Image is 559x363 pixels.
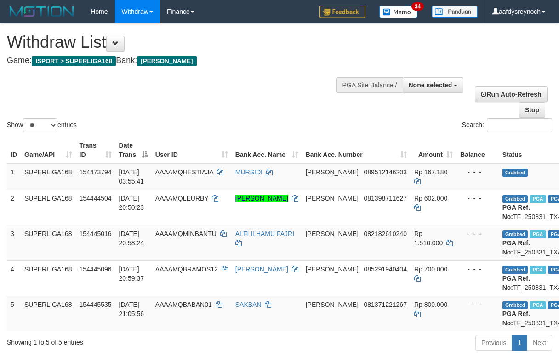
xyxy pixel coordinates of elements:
th: ID [7,137,21,163]
span: Marked by aafounsreynich [530,195,546,203]
td: 5 [7,296,21,331]
span: Rp 602.000 [414,195,447,202]
a: Run Auto-Refresh [475,86,547,102]
b: PGA Ref. No: [502,275,530,291]
td: SUPERLIGA168 [21,296,76,331]
input: Search: [487,118,552,132]
span: 154445016 [80,230,112,237]
td: SUPERLIGA168 [21,163,76,190]
span: Marked by aafheankoy [530,266,546,274]
a: Stop [519,102,545,118]
span: Rp 167.180 [414,168,447,176]
td: SUPERLIGA168 [21,260,76,296]
td: 2 [7,190,21,225]
img: MOTION_logo.png [7,5,77,18]
span: AAAAMQHESTIAJA [155,168,213,176]
td: 4 [7,260,21,296]
span: Grabbed [502,230,528,238]
span: Rp 700.000 [414,265,447,273]
th: Bank Acc. Number: activate to sort column ascending [302,137,411,163]
div: PGA Site Balance / [336,77,402,93]
td: 1 [7,163,21,190]
span: Copy 081398711627 to clipboard [364,195,407,202]
span: [PERSON_NAME] [306,230,359,237]
span: Copy 085291940404 to clipboard [364,265,407,273]
b: PGA Ref. No: [502,204,530,220]
th: Date Trans.: activate to sort column descending [115,137,152,163]
span: Marked by aafheankoy [530,301,546,309]
span: 154473794 [80,168,112,176]
span: AAAAMQBABAN01 [155,301,212,308]
span: AAAAMQLEURBY [155,195,209,202]
span: [PERSON_NAME] [306,195,359,202]
th: Game/API: activate to sort column ascending [21,137,76,163]
th: Trans ID: activate to sort column ascending [76,137,115,163]
a: MURSIDI [235,168,262,176]
span: Grabbed [502,169,528,177]
span: Grabbed [502,266,528,274]
span: [DATE] 20:50:23 [119,195,144,211]
img: Button%20Memo.svg [379,6,418,18]
span: [DATE] 21:05:56 [119,301,144,317]
span: None selected [409,81,452,89]
span: [DATE] 20:59:37 [119,265,144,282]
span: Copy 082182610240 to clipboard [364,230,407,237]
td: 3 [7,225,21,260]
span: Grabbed [502,301,528,309]
a: 1 [512,335,527,351]
th: Bank Acc. Name: activate to sort column ascending [232,137,302,163]
span: Copy 081371221267 to clipboard [364,301,407,308]
div: - - - [460,300,495,309]
div: - - - [460,167,495,177]
th: Amount: activate to sort column ascending [411,137,456,163]
span: Grabbed [502,195,528,203]
a: Next [527,335,552,351]
span: 154445096 [80,265,112,273]
a: [PERSON_NAME] [235,265,288,273]
span: AAAAMQMINBANTU [155,230,217,237]
div: - - - [460,265,495,274]
a: SAKBAN [235,301,262,308]
span: Rp 1.510.000 [414,230,443,247]
b: PGA Ref. No: [502,239,530,256]
span: 154444504 [80,195,112,202]
span: AAAAMQBRAMOS12 [155,265,218,273]
img: Feedback.jpg [319,6,365,18]
h4: Game: Bank: [7,56,364,65]
span: ISPORT > SUPERLIGA168 [32,56,116,66]
b: PGA Ref. No: [502,310,530,327]
label: Search: [462,118,552,132]
span: 154445535 [80,301,112,308]
span: [DATE] 20:58:24 [119,230,144,247]
span: [DATE] 03:55:41 [119,168,144,185]
button: None selected [403,77,464,93]
div: - - - [460,229,495,238]
th: User ID: activate to sort column ascending [152,137,232,163]
a: ALFI ILHAMU FAJRI [235,230,294,237]
span: [PERSON_NAME] [137,56,196,66]
div: - - - [460,194,495,203]
span: Rp 800.000 [414,301,447,308]
div: Showing 1 to 5 of 5 entries [7,334,226,347]
th: Balance [456,137,499,163]
span: [PERSON_NAME] [306,301,359,308]
span: 34 [411,2,424,11]
span: Copy 089512146203 to clipboard [364,168,407,176]
span: [PERSON_NAME] [306,168,359,176]
a: [PERSON_NAME] [235,195,288,202]
label: Show entries [7,118,77,132]
img: panduan.png [432,6,478,18]
select: Showentries [23,118,57,132]
span: [PERSON_NAME] [306,265,359,273]
h1: Withdraw List [7,33,364,52]
span: Marked by aafheankoy [530,230,546,238]
a: Previous [475,335,512,351]
td: SUPERLIGA168 [21,190,76,225]
td: SUPERLIGA168 [21,225,76,260]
